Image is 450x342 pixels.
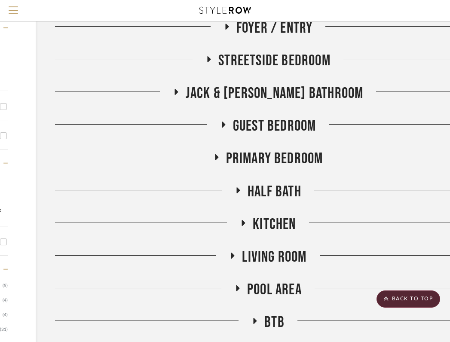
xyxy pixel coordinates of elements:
span: (5) [3,279,8,293]
span: Guest Bedroom [233,117,316,135]
span: Primary Bedroom [226,150,323,168]
span: Half Bath [248,183,301,201]
span: Living Room [242,248,306,266]
scroll-to-top-button: BACK TO TOP [377,290,440,308]
span: Streetside Bedroom [218,52,331,70]
span: BTB [264,313,285,332]
span: Foyer / Entry [236,19,313,37]
span: Pool Area [247,281,302,299]
span: Jack & [PERSON_NAME] Bathroom [186,84,364,103]
span: Kitchen [253,215,296,234]
span: (4) [3,293,8,307]
span: (4) [3,308,8,322]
